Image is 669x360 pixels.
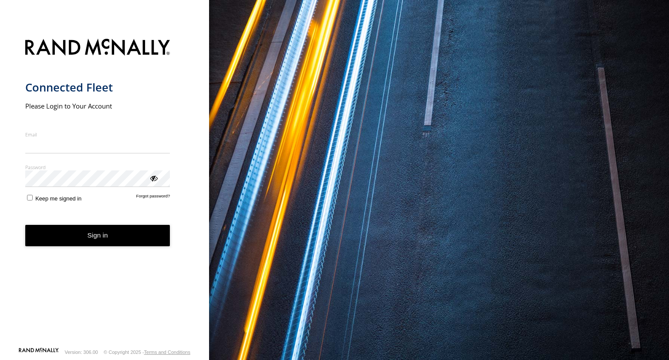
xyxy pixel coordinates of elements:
[25,225,170,246] button: Sign in
[19,348,59,357] a: Visit our Website
[27,195,33,200] input: Keep me signed in
[65,350,98,355] div: Version: 306.00
[104,350,190,355] div: © Copyright 2025 -
[25,37,170,59] img: Rand McNally
[144,350,190,355] a: Terms and Conditions
[25,34,184,347] form: main
[25,102,170,110] h2: Please Login to Your Account
[136,194,170,202] a: Forgot password?
[25,80,170,95] h1: Connected Fleet
[35,195,81,202] span: Keep me signed in
[25,164,170,170] label: Password
[149,173,158,182] div: ViewPassword
[25,131,170,138] label: Email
